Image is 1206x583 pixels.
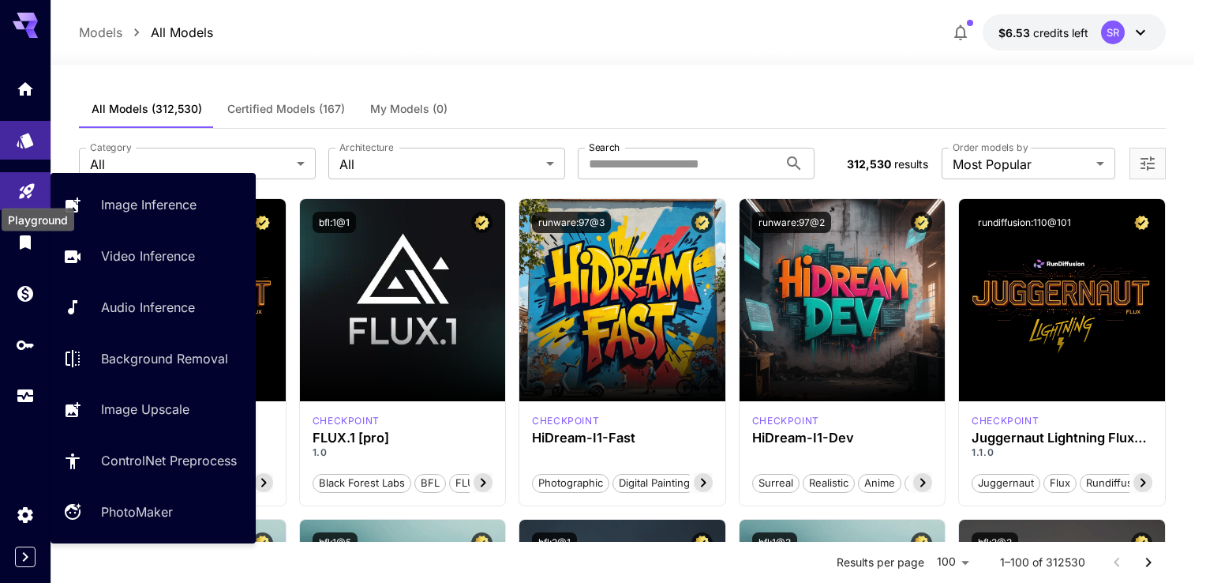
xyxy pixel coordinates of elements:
[752,414,819,428] div: HiDream Dev
[953,155,1090,174] span: Most Popular
[51,442,256,480] a: ControlNet Preprocess
[752,414,819,428] p: checkpoint
[532,431,713,446] h3: HiDream-I1-Fast
[16,284,35,303] div: Wallet
[339,155,540,174] span: All
[972,414,1039,428] div: FLUX.1 D
[101,195,197,214] p: Image Inference
[227,102,345,116] span: Certified Models (167)
[972,476,1039,491] span: juggernaut
[972,532,1018,554] button: bfl:2@2
[752,532,797,554] button: bfl:1@3
[894,157,928,171] span: results
[101,502,173,521] p: PhotoMaker
[339,141,393,154] label: Architecture
[90,141,132,154] label: Category
[101,451,237,470] p: ControlNet Preprocess
[252,532,273,554] button: Certified Model – Vetted for best performance and includes a commercial license.
[370,102,448,116] span: My Models (0)
[101,298,195,317] p: Audio Inference
[1101,21,1125,44] div: SR
[51,186,256,224] a: Image Inference
[252,212,273,233] button: Certified Model – Vetted for best performance and includes a commercial license.
[998,24,1088,41] div: $6.5327
[51,237,256,276] a: Video Inference
[15,547,36,567] button: Expand sidebar
[313,476,410,491] span: Black Forest Labs
[1081,476,1153,491] span: rundiffusion
[471,212,493,233] button: Certified Model – Vetted for best performance and includes a commercial license.
[972,414,1039,428] p: checkpoint
[471,532,493,554] button: Certified Model – Vetted for best performance and includes a commercial license.
[691,212,713,233] button: Certified Model – Vetted for best performance and includes a commercial license.
[1044,476,1076,491] span: flux
[931,551,975,574] div: 100
[16,505,35,525] div: Settings
[953,141,1028,154] label: Order models by
[753,476,799,491] span: Surreal
[998,26,1033,39] span: $6.53
[1133,547,1164,578] button: Go to next page
[313,446,493,460] p: 1.0
[16,335,35,355] div: API Keys
[859,476,901,491] span: Anime
[1131,212,1152,233] button: Certified Model – Vetted for best performance and includes a commercial license.
[532,414,599,428] div: HiDream Fast
[911,212,932,233] button: Certified Model – Vetted for best performance and includes a commercial license.
[16,126,35,145] div: Models
[313,414,380,428] p: checkpoint
[803,476,854,491] span: Realistic
[847,157,891,171] span: 312,530
[2,209,74,231] div: Playground
[983,14,1166,51] button: $6.5327
[691,532,713,554] button: Certified Model – Vetted for best performance and includes a commercial license.
[1138,154,1157,174] button: Open more filters
[313,431,493,446] h3: FLUX.1 [pro]
[16,232,35,252] div: Library
[51,493,256,532] a: PhotoMaker
[911,532,932,554] button: Certified Model – Vetted for best performance and includes a commercial license.
[532,212,611,233] button: runware:97@3
[972,431,1152,446] h3: Juggernaut Lightning Flux by RunDiffusion
[313,414,380,428] div: fluxpro
[415,476,445,491] span: BFL
[532,414,599,428] p: checkpoint
[90,155,290,174] span: All
[101,246,195,265] p: Video Inference
[313,212,356,233] button: bfl:1@1
[16,74,35,94] div: Home
[589,141,620,154] label: Search
[16,386,35,406] div: Usage
[613,476,695,491] span: Digital Painting
[79,23,213,42] nav: breadcrumb
[837,555,924,570] p: Results per page
[92,102,202,116] span: All Models (312,530)
[101,400,189,419] p: Image Upscale
[1131,532,1152,554] button: Certified Model – Vetted for best performance and includes a commercial license.
[17,176,36,196] div: Playground
[101,349,228,368] p: Background Removal
[752,431,933,446] h3: HiDream-I1-Dev
[1000,555,1085,570] p: 1–100 of 312530
[79,23,122,42] p: Models
[532,532,577,554] button: bfl:2@1
[972,446,1152,460] p: 1.1.0
[151,23,213,42] p: All Models
[1033,26,1088,39] span: credits left
[752,212,831,233] button: runware:97@2
[905,476,954,491] span: Stylized
[51,390,256,429] a: Image Upscale
[972,212,1077,233] button: rundiffusion:110@101
[533,476,609,491] span: Photographic
[450,476,522,491] span: FLUX.1 [pro]
[51,288,256,327] a: Audio Inference
[51,339,256,378] a: Background Removal
[313,532,358,554] button: bfl:1@5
